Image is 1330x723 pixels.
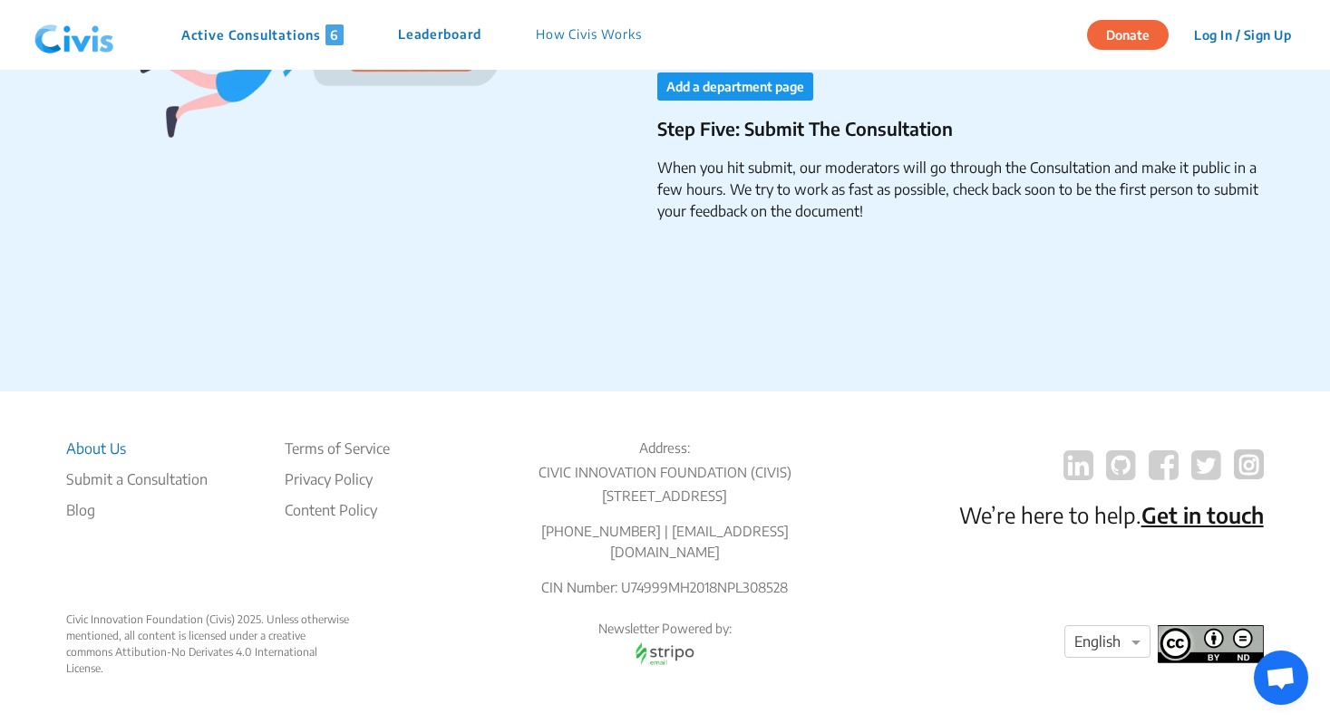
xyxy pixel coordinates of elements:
p: Step Five: Submit The Consultation [657,115,1276,142]
li: About Us [66,438,208,459]
p: We’re here to help. [959,498,1264,531]
button: Add a department page [657,72,813,101]
div: Open chat [1254,651,1308,705]
div: Civic Innovation Foundation (Civis) 2025. Unless otherwise mentioned, all content is licensed und... [66,612,352,677]
img: navlogo.png [27,8,121,63]
a: Get in touch [1141,501,1264,528]
p: Leaderboard [398,24,481,45]
li: When you hit submit, our moderators will go through the Consultation and make it public in a few ... [657,157,1276,222]
p: Active Consultations [181,24,344,45]
img: stripo email logo [626,638,703,670]
p: CIN Number: U74999MH2018NPL308528 [503,577,826,598]
li: Privacy Policy [285,468,390,490]
p: Newsletter Powered by: [503,620,826,638]
a: Blog [66,499,208,521]
span: 6 [325,24,344,45]
button: Log In / Sign Up [1182,21,1303,49]
button: Donate [1087,20,1169,50]
li: Submit a Consultation [66,468,208,490]
p: CIVIC INNOVATION FOUNDATION (CIVIS) [503,462,826,483]
p: [STREET_ADDRESS] [503,486,826,506]
p: [PHONE_NUMBER] | [EMAIL_ADDRESS][DOMAIN_NAME] [503,521,826,562]
a: Donate [1087,24,1182,43]
p: How Civis Works [536,24,642,45]
p: Address: [503,438,826,458]
li: Terms of Service [285,438,390,459]
li: Content Policy [285,499,390,521]
img: footer logo [1158,625,1264,663]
